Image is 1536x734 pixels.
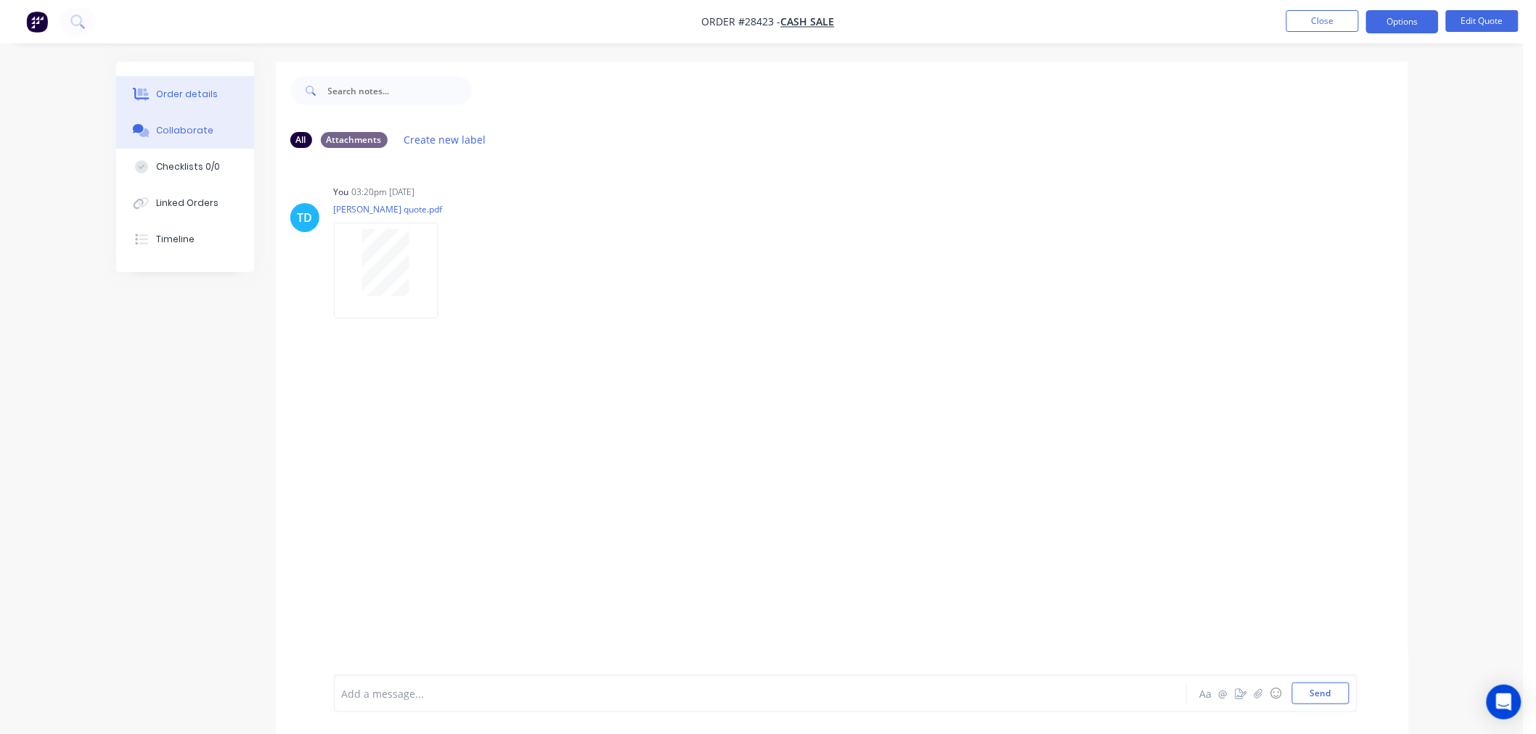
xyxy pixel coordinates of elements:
[116,185,254,221] button: Linked Orders
[156,233,195,246] div: Timeline
[156,88,218,101] div: Order details
[116,221,254,257] button: Timeline
[116,149,254,185] button: Checklists 0/0
[1487,685,1521,719] div: Open Intercom Messenger
[156,197,218,210] div: Linked Orders
[1198,685,1215,702] button: Aa
[328,76,472,105] input: Search notes...
[116,112,254,149] button: Collaborate
[321,132,388,148] div: Attachments
[1215,685,1233,702] button: @
[702,15,781,29] span: Order #28423 -
[334,203,453,215] p: [PERSON_NAME] quote.pdf
[156,160,220,173] div: Checklists 0/0
[290,132,312,148] div: All
[156,124,213,137] div: Collaborate
[1267,685,1285,702] button: ☺
[1292,683,1349,704] button: Send
[1446,10,1519,32] button: Edit Quote
[297,209,312,226] div: TD
[352,186,415,199] div: 03:20pm [DATE]
[396,130,494,149] button: Create new label
[26,11,48,33] img: Factory
[1366,10,1439,33] button: Options
[781,15,835,29] a: CASH SALE
[1286,10,1359,32] button: Close
[334,186,349,199] div: You
[116,76,254,112] button: Order details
